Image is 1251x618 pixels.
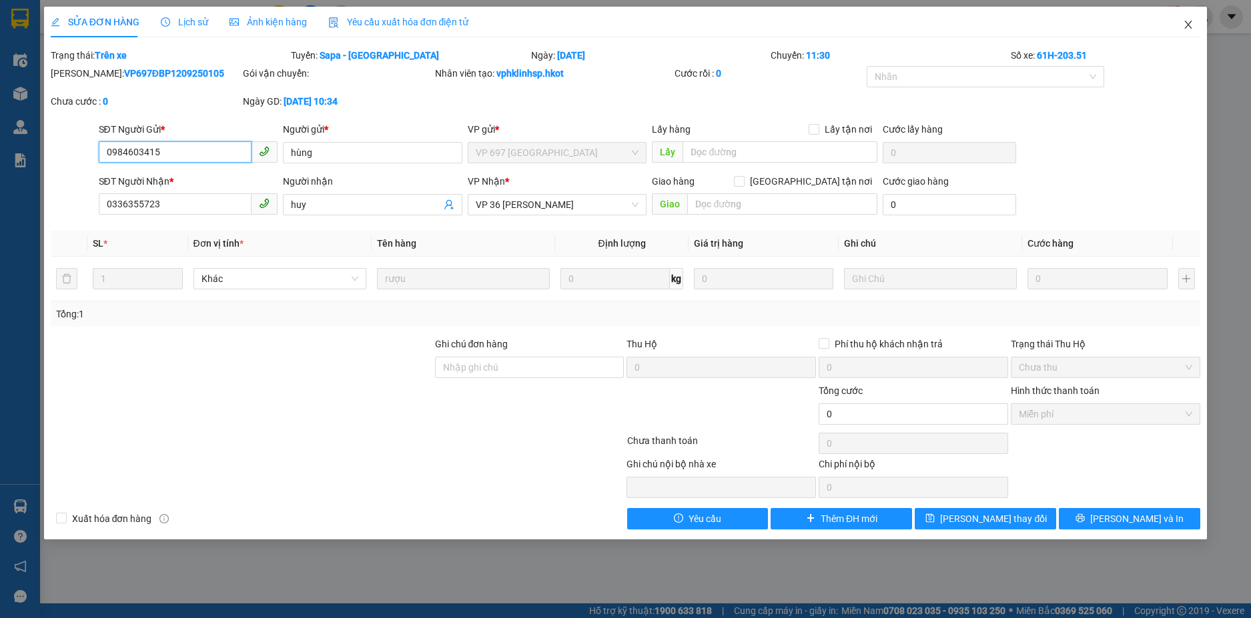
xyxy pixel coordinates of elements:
[377,238,416,249] span: Tên hàng
[283,122,462,137] div: Người gửi
[915,508,1056,529] button: save[PERSON_NAME] thay đổi
[1178,268,1196,289] button: plus
[652,193,687,215] span: Giao
[259,146,270,157] span: phone
[435,66,673,81] div: Nhân viên tạo:
[259,198,270,209] span: phone
[468,122,647,137] div: VP gửi
[99,122,278,137] div: SĐT Người Gửi
[435,339,508,349] label: Ghi chú đơn hàng
[1037,50,1087,61] b: 61H-203.51
[93,238,103,249] span: SL
[1059,508,1200,529] button: printer[PERSON_NAME] và In
[819,122,877,137] span: Lấy tận nơi
[883,194,1015,215] input: Cước giao hàng
[51,17,139,27] span: SỬA ĐƠN HÀNG
[56,307,483,321] div: Tổng: 1
[328,17,339,28] img: icon
[819,385,863,396] span: Tổng cước
[670,268,683,289] span: kg
[716,68,721,79] b: 0
[1019,357,1192,377] span: Chưa thu
[468,176,505,187] span: VP Nhận
[377,268,550,289] input: VD: Bàn, Ghế
[530,48,770,63] div: Ngày:
[694,268,833,289] input: 0
[769,48,1009,63] div: Chuyến:
[771,508,912,529] button: plusThêm ĐH mới
[56,268,77,289] button: delete
[689,511,721,526] span: Yêu cầu
[883,142,1015,163] input: Cước lấy hàng
[444,199,454,210] span: user-add
[124,68,224,79] b: VP697ĐBP1209250105
[557,50,585,61] b: [DATE]
[1011,337,1200,351] div: Trạng thái Thu Hộ
[598,238,645,249] span: Định lượng
[243,94,432,109] div: Ngày GD:
[745,174,877,189] span: [GEOGRAPHIC_DATA] tận nơi
[1027,238,1074,249] span: Cước hàng
[675,66,864,81] div: Cước rồi :
[821,511,877,526] span: Thêm ĐH mới
[103,96,108,107] b: 0
[627,457,816,477] div: Ghi chú nội bộ nhà xe
[435,357,624,378] input: Ghi chú đơn hàng
[99,174,278,189] div: SĐT Người Nhận
[627,508,769,529] button: exclamation-circleYêu cầu
[284,96,338,107] b: [DATE] 10:34
[883,124,943,135] label: Cước lấy hàng
[328,17,469,27] span: Yêu cầu xuất hóa đơn điện tử
[683,141,877,163] input: Dọc đường
[1170,7,1207,44] button: Close
[883,176,949,187] label: Cước giao hàng
[627,339,657,349] span: Thu Hộ
[1076,513,1085,524] span: printer
[161,17,170,27] span: clock-circle
[290,48,530,63] div: Tuyến:
[201,269,358,289] span: Khác
[652,124,691,135] span: Lấy hàng
[1183,19,1194,30] span: close
[51,66,240,81] div: [PERSON_NAME]:
[161,17,208,27] span: Lịch sử
[652,176,695,187] span: Giao hàng
[687,193,877,215] input: Dọc đường
[694,238,743,249] span: Giá trị hàng
[1011,385,1100,396] label: Hình thức thanh toán
[1027,268,1167,289] input: 0
[283,174,462,189] div: Người nhận
[496,68,564,79] b: vphklinhsp.hkot
[230,17,239,27] span: picture
[925,513,935,524] span: save
[243,66,432,81] div: Gói vận chuyển:
[806,50,830,61] b: 11:30
[320,50,439,61] b: Sapa - [GEOGRAPHIC_DATA]
[839,231,1022,257] th: Ghi chú
[806,513,815,524] span: plus
[476,143,639,163] span: VP 697 Điện Biên Phủ
[1009,48,1202,63] div: Số xe:
[230,17,307,27] span: Ảnh kiện hàng
[476,195,639,215] span: VP 36 Hồng Tiến
[652,141,683,163] span: Lấy
[1090,511,1184,526] span: [PERSON_NAME] và In
[674,513,683,524] span: exclamation-circle
[67,511,157,526] span: Xuất hóa đơn hàng
[819,457,1008,477] div: Chi phí nội bộ
[1019,404,1192,424] span: Miễn phí
[51,94,240,109] div: Chưa cước :
[829,337,948,351] span: Phí thu hộ khách nhận trả
[844,268,1017,289] input: Ghi Chú
[940,511,1047,526] span: [PERSON_NAME] thay đổi
[193,238,244,249] span: Đơn vị tính
[51,17,60,27] span: edit
[626,433,818,457] div: Chưa thanh toán
[159,514,169,523] span: info-circle
[49,48,290,63] div: Trạng thái:
[95,50,127,61] b: Trên xe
